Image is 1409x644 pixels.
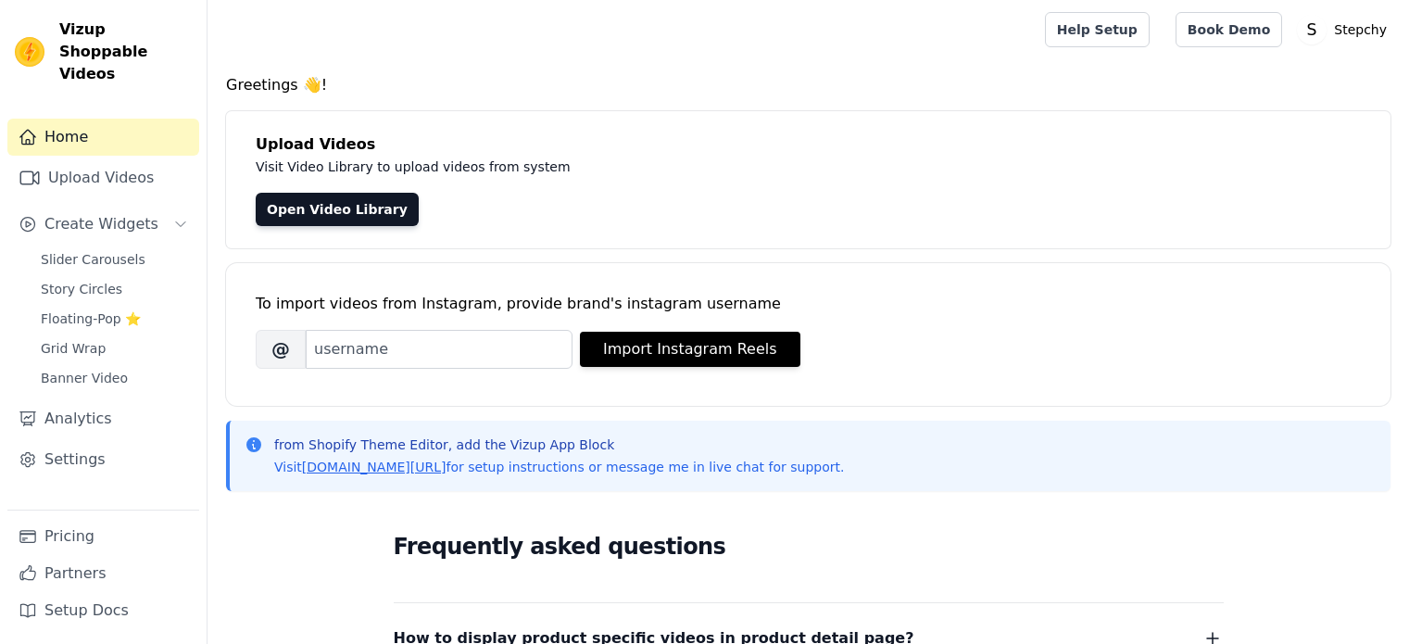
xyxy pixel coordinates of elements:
a: Settings [7,441,199,478]
a: Upload Videos [7,159,199,196]
a: Help Setup [1045,12,1150,47]
h4: Upload Videos [256,133,1361,156]
span: Grid Wrap [41,339,106,358]
span: Story Circles [41,280,122,298]
p: Stepchy [1327,13,1394,46]
a: Book Demo [1176,12,1282,47]
a: Partners [7,555,199,592]
button: S Stepchy [1297,13,1394,46]
text: S [1307,20,1317,39]
button: Create Widgets [7,206,199,243]
span: @ [256,330,306,369]
a: [DOMAIN_NAME][URL] [302,460,447,474]
p: Visit for setup instructions or message me in live chat for support. [274,458,844,476]
span: Create Widgets [44,213,158,235]
p: Visit Video Library to upload videos from system [256,156,1086,178]
a: Slider Carousels [30,246,199,272]
img: Vizup [15,37,44,67]
span: Vizup Shoppable Videos [59,19,192,85]
a: Floating-Pop ⭐ [30,306,199,332]
h2: Frequently asked questions [394,528,1224,565]
input: username [306,330,572,369]
button: Import Instagram Reels [580,332,800,367]
a: Story Circles [30,276,199,302]
span: Banner Video [41,369,128,387]
h4: Greetings 👋! [226,74,1390,96]
span: Floating-Pop ⭐ [41,309,141,328]
a: Setup Docs [7,592,199,629]
div: To import videos from Instagram, provide brand's instagram username [256,293,1361,315]
a: Banner Video [30,365,199,391]
a: Home [7,119,199,156]
a: Grid Wrap [30,335,199,361]
span: Slider Carousels [41,250,145,269]
a: Analytics [7,400,199,437]
p: from Shopify Theme Editor, add the Vizup App Block [274,436,844,454]
a: Pricing [7,518,199,555]
a: Open Video Library [256,193,419,226]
